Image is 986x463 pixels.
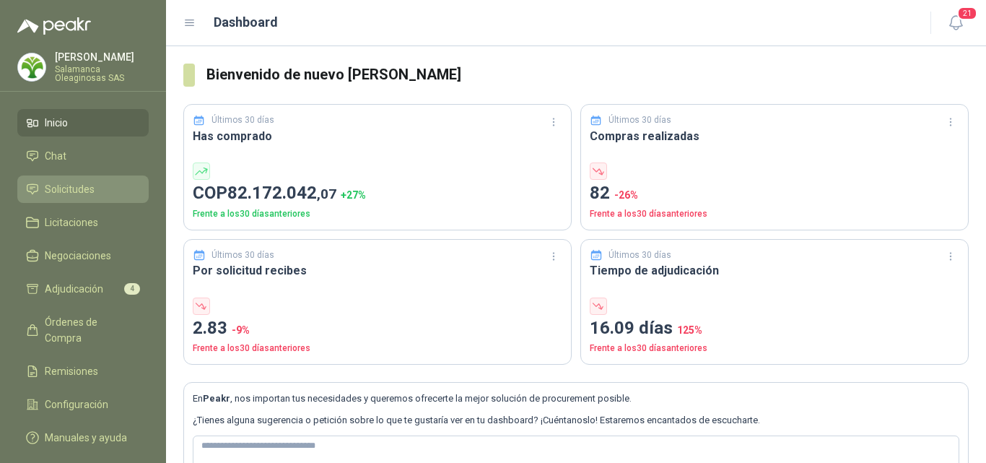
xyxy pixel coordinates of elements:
[193,127,562,145] h3: Has comprado
[590,261,959,280] h3: Tiempo de adjudicación
[214,12,278,33] h1: Dashboard
[45,148,66,164] span: Chat
[203,393,230,404] b: Peakr
[211,248,274,262] p: Últimos 30 días
[590,180,959,207] p: 82
[17,308,149,352] a: Órdenes de Compra
[193,180,562,207] p: COP
[317,186,336,202] span: ,07
[45,363,98,379] span: Remisiones
[17,209,149,236] a: Licitaciones
[590,127,959,145] h3: Compras realizadas
[55,52,149,62] p: [PERSON_NAME]
[55,65,149,82] p: Salamanca Oleaginosas SAS
[193,391,959,406] p: En , nos importan tus necesidades y queremos ofrecerte la mejor solución de procurement posible.
[193,261,562,280] h3: Por solicitud recibes
[193,342,562,355] p: Frente a los 30 días anteriores
[45,181,95,197] span: Solicitudes
[17,424,149,451] a: Manuales y ayuda
[45,248,111,264] span: Negociaciones
[206,64,969,86] h3: Bienvenido de nuevo [PERSON_NAME]
[227,183,336,203] span: 82.172.042
[232,324,250,336] span: -9 %
[45,397,108,412] span: Configuración
[193,315,562,342] p: 2.83
[608,113,671,127] p: Últimos 30 días
[45,115,68,131] span: Inicio
[943,10,969,36] button: 21
[17,142,149,170] a: Chat
[211,113,274,127] p: Últimos 30 días
[957,7,977,20] span: 21
[193,413,959,428] p: ¿Tienes alguna sugerencia o petición sobre lo que te gustaría ver en tu dashboard? ¡Cuéntanoslo! ...
[17,391,149,418] a: Configuración
[590,207,959,221] p: Frente a los 30 días anteriores
[45,314,135,346] span: Órdenes de Compra
[17,275,149,303] a: Adjudicación4
[17,242,149,269] a: Negociaciones
[45,430,127,446] span: Manuales y ayuda
[590,342,959,355] p: Frente a los 30 días anteriores
[17,176,149,203] a: Solicitudes
[18,53,45,81] img: Company Logo
[614,189,638,201] span: -26 %
[17,358,149,385] a: Remisiones
[45,215,98,230] span: Licitaciones
[124,283,140,295] span: 4
[193,207,562,221] p: Frente a los 30 días anteriores
[608,248,671,262] p: Últimos 30 días
[17,17,91,35] img: Logo peakr
[341,189,366,201] span: + 27 %
[17,109,149,137] a: Inicio
[45,281,103,297] span: Adjudicación
[677,324,702,336] span: 125 %
[590,315,959,342] p: 16.09 días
